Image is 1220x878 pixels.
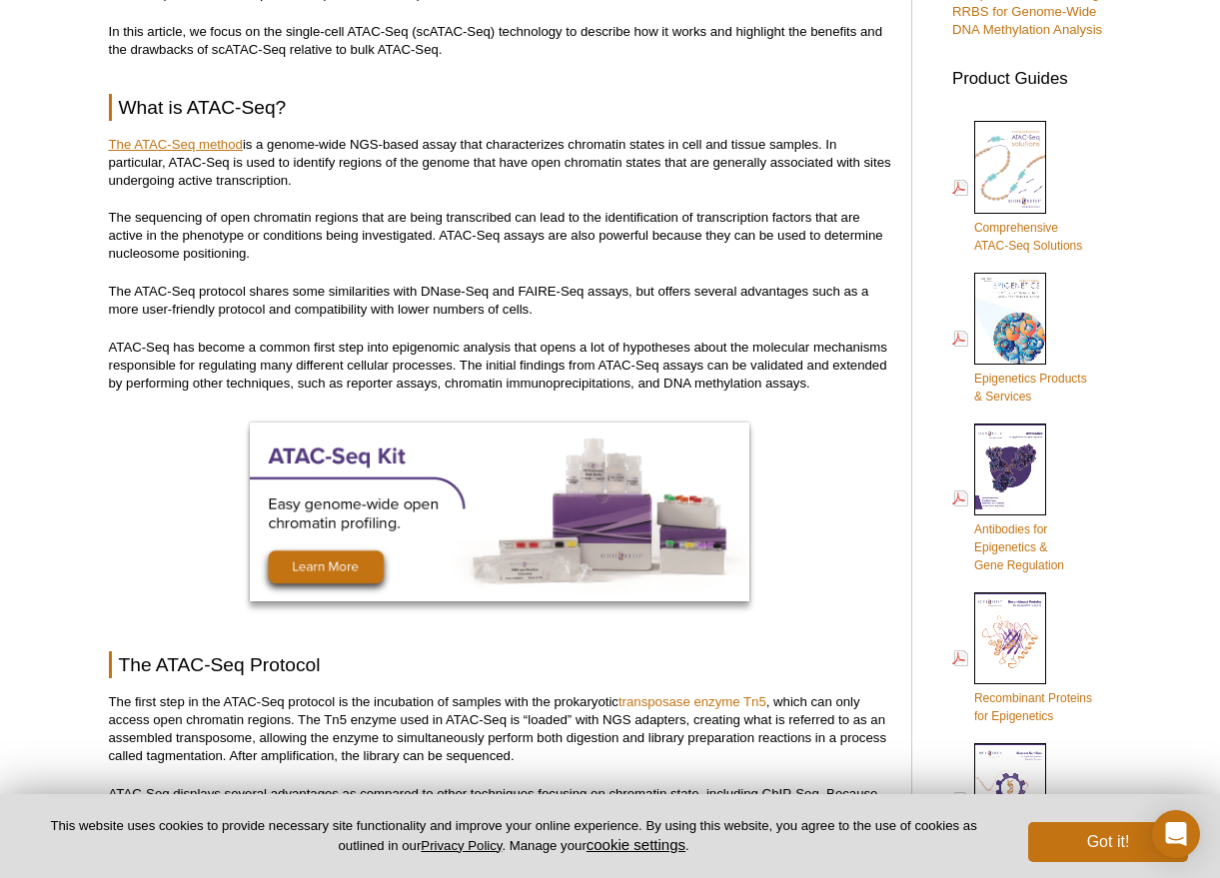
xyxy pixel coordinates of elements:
a: Epigenetics Products& Services [952,271,1087,408]
h2: The ATAC-Seq Protocol [109,651,891,678]
p: In this article, we focus on the single-cell ATAC-Seq (scATAC-Seq) technology to describe how it ... [109,23,891,59]
img: Abs_epi_2015_cover_web_70x200 [974,424,1046,515]
h2: What is ATAC-Seq? [109,94,891,121]
a: transposase enzyme Tn5 [618,694,766,709]
span: Recombinant Proteins for Epigenetics [974,691,1092,723]
span: Antibodies for Epigenetics & Gene Regulation [974,522,1064,572]
p: The ATAC-Seq protocol shares some similarities with DNase-Seq and FAIRE-Seq assays, but offers se... [109,283,891,319]
a: ComprehensiveATAC-Seq Solutions [952,119,1082,257]
img: Custom_Services_cover [974,743,1046,835]
a: Custom Services [952,741,1065,860]
div: Open Intercom Messenger [1152,810,1200,858]
a: The ATAC-Seq method [109,137,243,152]
h3: Product Guides [952,59,1112,88]
img: ATAC-Seq Kit [250,423,749,601]
a: Recombinant Proteinsfor Epigenetics [952,590,1092,727]
button: cookie settings [587,836,685,853]
img: Comprehensive ATAC-Seq Solutions [974,121,1046,214]
a: Privacy Policy [421,838,502,853]
img: Rec_prots_140604_cover_web_70x200 [974,592,1046,684]
img: Epi_brochure_140604_cover_web_70x200 [974,273,1046,365]
p: The sequencing of open chromatin regions that are being transcribed can lead to the identificatio... [109,209,891,263]
a: Antibodies forEpigenetics &Gene Regulation [952,422,1064,576]
p: is a genome-wide NGS-based assay that characterizes chromatin states in cell and tissue samples. ... [109,136,891,190]
span: Epigenetics Products & Services [974,372,1087,404]
span: Comprehensive ATAC-Seq Solutions [974,221,1082,253]
p: This website uses cookies to provide necessary site functionality and improve your online experie... [32,817,995,855]
p: ATAC-Seq has become a common first step into epigenomic analysis that opens a lot of hypotheses a... [109,339,891,393]
p: The first step in the ATAC-Seq protocol is the incubation of samples with the prokaryotic , which... [109,693,891,765]
button: Got it! [1028,822,1188,862]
